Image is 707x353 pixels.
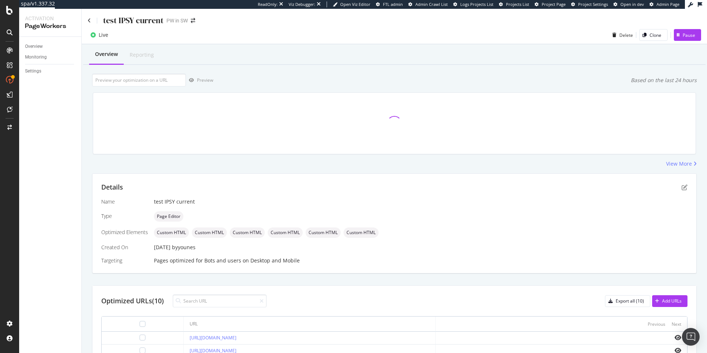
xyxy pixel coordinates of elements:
span: Admin Crawl List [415,1,448,7]
div: Pages optimized for on [154,257,687,264]
div: neutral label [344,227,379,238]
div: Previous [648,321,665,327]
div: Type [101,212,148,220]
span: Custom HTML [157,230,186,235]
div: Delete [619,32,633,38]
div: Overview [25,43,43,50]
div: Open Intercom Messenger [682,328,700,346]
span: Project Settings [578,1,608,7]
div: test IPSY current [103,15,163,26]
div: Export all (10) [616,298,644,304]
div: pen-to-square [682,184,687,190]
div: neutral label [306,227,341,238]
span: Admin Page [657,1,679,7]
div: test IPSY current [154,198,687,205]
button: Clone [639,29,668,41]
a: FTL admin [376,1,403,7]
div: Name [101,198,148,205]
div: arrow-right-arrow-left [191,18,195,23]
div: Settings [25,67,41,75]
a: Open Viz Editor [333,1,370,7]
a: View More [666,160,697,167]
div: Created On [101,244,148,251]
div: Preview [197,77,213,83]
input: Preview your optimization on a URL [92,74,186,87]
span: Open Viz Editor [340,1,370,7]
div: [DATE] [154,244,687,251]
div: neutral label [230,227,265,238]
button: Previous [648,320,665,328]
button: Delete [609,29,633,41]
div: Bots and users [204,257,241,264]
a: Admin Crawl List [408,1,448,7]
a: [URL][DOMAIN_NAME] [190,335,236,341]
div: Desktop and Mobile [250,257,300,264]
div: View More [666,160,692,167]
a: Projects List [499,1,529,7]
div: Optimized URLs (10) [101,296,164,306]
div: Viz Debugger: [289,1,315,7]
span: Custom HTML [271,230,300,235]
div: PW in SW [166,17,188,24]
div: Targeting [101,257,148,264]
button: Next [672,320,681,328]
div: ReadOnly: [258,1,278,7]
div: Add URLs [662,298,682,304]
i: eye [675,335,681,340]
div: Activation [25,15,75,22]
span: Custom HTML [309,230,338,235]
button: Preview [186,74,213,86]
span: Page Editor [157,214,180,219]
div: Overview [95,50,118,58]
a: Logs Projects List [453,1,493,7]
div: Live [99,31,108,39]
a: Admin Page [650,1,679,7]
a: Open in dev [613,1,644,7]
div: Clone [650,32,661,38]
div: neutral label [154,211,183,222]
span: Custom HTML [233,230,262,235]
a: Monitoring [25,53,76,61]
span: Projects List [506,1,529,7]
a: Overview [25,43,76,50]
button: Export all (10) [605,295,650,307]
span: Logs Projects List [460,1,493,7]
div: Next [672,321,681,327]
div: URL [190,321,198,327]
span: Project Page [542,1,566,7]
div: neutral label [268,227,303,238]
a: Project Settings [571,1,608,7]
button: Pause [674,29,701,41]
div: neutral label [192,227,227,238]
span: Open in dev [620,1,644,7]
div: Monitoring [25,53,47,61]
a: Click to go back [88,18,91,23]
div: neutral label [154,227,189,238]
a: Settings [25,67,76,75]
div: Optimized Elements [101,229,148,236]
div: Details [101,183,123,192]
input: Search URL [173,294,267,307]
span: Custom HTML [195,230,224,235]
span: FTL admin [383,1,403,7]
div: Based on the last 24 hours [631,77,697,84]
div: Pause [683,32,695,38]
div: Reporting [130,51,154,59]
a: Project Page [535,1,566,7]
button: Add URLs [652,295,687,307]
span: Custom HTML [347,230,376,235]
div: PageWorkers [25,22,75,31]
div: by younes [172,244,196,251]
